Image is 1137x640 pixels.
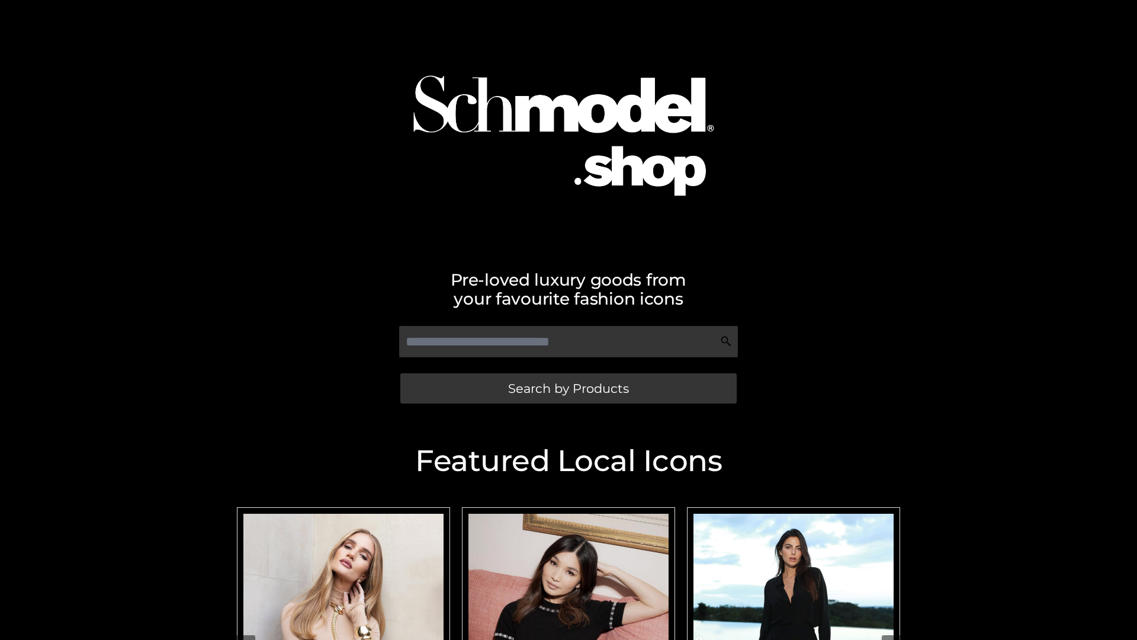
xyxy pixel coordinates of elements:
h2: Featured Local Icons​ [231,446,906,476]
a: Search by Products [400,373,737,404]
span: Search by Products [508,382,629,395]
h2: Pre-loved luxury goods from your favourite fashion icons [231,270,906,308]
img: Search Icon [720,335,732,347]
